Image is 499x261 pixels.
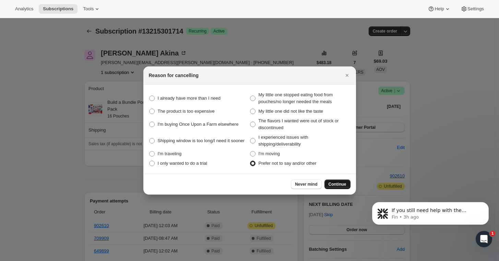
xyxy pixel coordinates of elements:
[259,135,308,147] span: I experienced issues with shipping/deliverability
[456,4,488,14] button: Settings
[259,161,317,166] span: Prefer not to say and/or other
[329,182,346,187] span: Continue
[467,6,484,12] span: Settings
[259,118,339,130] span: The flavors I wanted were out of stock or discontinued
[295,182,317,187] span: Never mind
[11,4,37,14] button: Analytics
[79,4,105,14] button: Tools
[259,92,333,104] span: My little one stopped eating food from pouches/no longer needed the meals
[83,6,94,12] span: Tools
[158,138,245,143] span: Shipping window is too long/I need it sooner
[362,188,499,243] iframe: Intercom notifications message
[158,96,221,101] span: I already have more than I need
[424,4,455,14] button: Help
[39,4,78,14] button: Subscriptions
[291,179,321,189] button: Never mind
[259,109,323,114] span: My little one did not like the taste
[324,179,351,189] button: Continue
[158,161,207,166] span: I only wanted to do a trial
[43,6,73,12] span: Subscriptions
[476,231,492,247] iframe: Intercom live chat
[149,72,199,79] h2: Reason for cancelling
[158,151,182,156] span: I'm traveling
[435,6,444,12] span: Help
[158,109,215,114] span: The product is too expensive
[490,231,495,236] span: 1
[342,71,352,80] button: Close
[259,151,280,156] span: I'm moving
[15,6,33,12] span: Analytics
[158,122,239,127] span: I'm buying Once Upon a Farm elsewhere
